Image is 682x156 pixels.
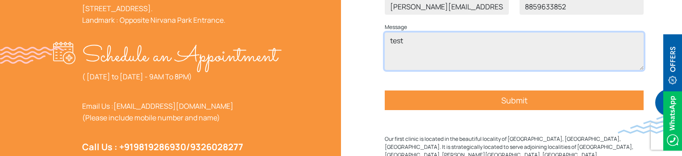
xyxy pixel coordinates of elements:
a: [EMAIL_ADDRESS][DOMAIN_NAME] [113,101,233,111]
img: appointment-w [53,42,82,64]
img: bluewave [618,116,682,134]
a: 9819286930 [133,141,186,153]
a: Whatsappicon [663,115,682,125]
img: Whatsappicon [663,91,682,151]
img: offerBt [663,34,682,94]
p: Email Us : (Please include mobile number and name) [82,100,278,123]
a: [STREET_ADDRESS].Landmark : Opposite Nirvana Park Entrance. [82,4,225,25]
a: 9326028277 [190,141,243,153]
p: Schedule an Appointment [82,42,278,71]
label: Message [385,22,407,33]
input: Submit [385,90,644,110]
p: ( [DATE] to [DATE] - 9AM To 8PM) [82,71,278,82]
strong: Call Us : +91 / [82,141,243,153]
